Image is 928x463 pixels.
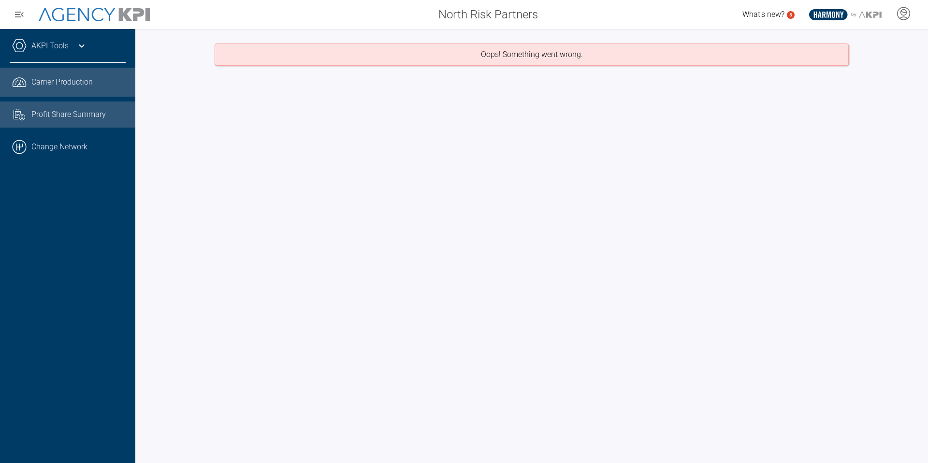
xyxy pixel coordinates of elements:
p: Oops! Something went wrong. [481,49,583,60]
span: What's new? [742,10,784,19]
span: Carrier Production [31,76,93,88]
img: AgencyKPI [39,8,150,22]
a: AKPI Tools [31,40,69,52]
text: 5 [789,12,792,17]
a: 5 [787,11,795,19]
span: North Risk Partners [438,6,538,23]
span: Profit Share Summary [31,109,106,120]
